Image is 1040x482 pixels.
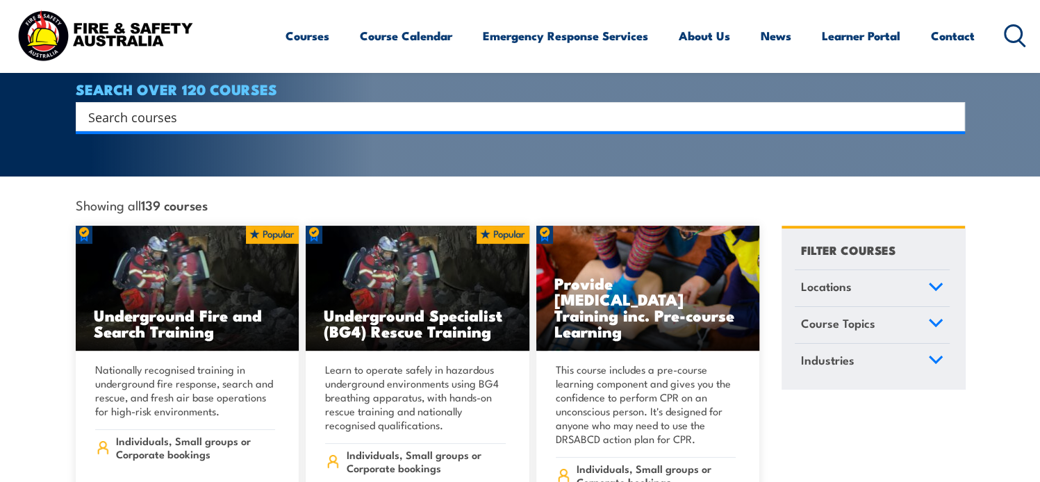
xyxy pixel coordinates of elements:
[141,195,208,214] strong: 139 courses
[325,363,506,432] p: Learn to operate safely in hazardous underground environments using BG4 breathing apparatus, with...
[286,17,329,54] a: Courses
[801,314,875,333] span: Course Topics
[76,226,299,351] img: Underground mine rescue
[76,226,299,351] a: Underground Fire and Search Training
[88,106,934,127] input: Search input
[536,226,760,351] img: Low Voltage Rescue and Provide CPR
[324,307,511,339] h3: Underground Specialist (BG4) Rescue Training
[306,226,529,351] a: Underground Specialist (BG4) Rescue Training
[116,434,275,460] span: Individuals, Small groups or Corporate bookings
[679,17,730,54] a: About Us
[801,351,855,369] span: Industries
[941,107,960,126] button: Search magnifier button
[347,448,506,474] span: Individuals, Small groups or Corporate bookings
[556,363,736,446] p: This course includes a pre-course learning component and gives you the confidence to perform CPR ...
[536,226,760,351] a: Provide [MEDICAL_DATA] Training inc. Pre-course Learning
[801,277,852,296] span: Locations
[91,107,937,126] form: Search form
[795,307,950,343] a: Course Topics
[822,17,900,54] a: Learner Portal
[795,270,950,306] a: Locations
[801,240,895,259] h4: FILTER COURSES
[94,307,281,339] h3: Underground Fire and Search Training
[761,17,791,54] a: News
[360,17,452,54] a: Course Calendar
[95,363,276,418] p: Nationally recognised training in underground fire response, search and rescue, and fresh air bas...
[483,17,648,54] a: Emergency Response Services
[554,275,742,339] h3: Provide [MEDICAL_DATA] Training inc. Pre-course Learning
[306,226,529,351] img: Underground mine rescue
[76,81,965,97] h4: SEARCH OVER 120 COURSES
[795,344,950,380] a: Industries
[931,17,975,54] a: Contact
[76,197,208,212] span: Showing all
